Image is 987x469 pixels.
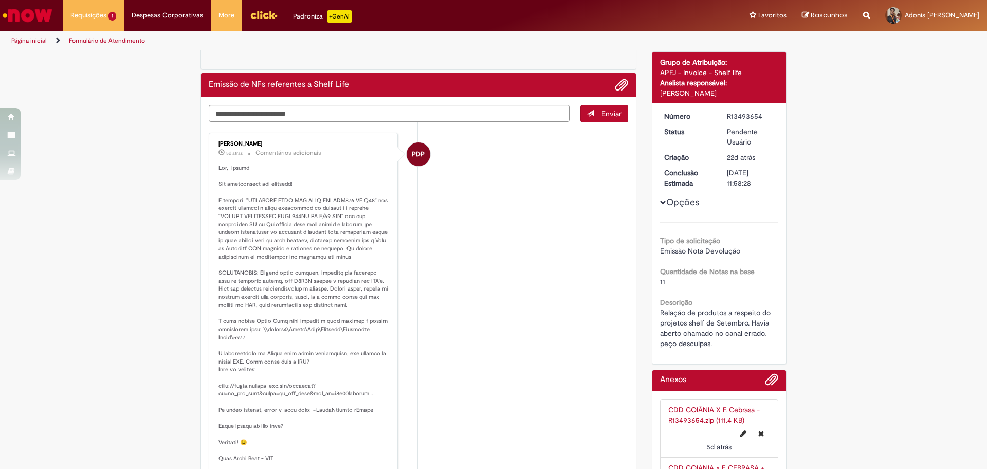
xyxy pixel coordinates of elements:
[218,10,234,21] span: More
[660,267,755,276] b: Quantidade de Notas na base
[108,12,116,21] span: 1
[660,277,665,286] span: 11
[8,31,650,50] ul: Trilhas de página
[70,10,106,21] span: Requisições
[706,442,732,452] span: 5d atrás
[660,308,773,348] span: Relação de produtos a respeito do projetos shelf de Setembro. Havia aberto chamado no canal errad...
[407,142,430,166] div: Paola De Paiva Batista
[412,142,425,167] span: PDP
[727,127,775,147] div: Pendente Usuário
[132,10,203,21] span: Despesas Corporativas
[656,127,720,137] dt: Status
[660,57,779,67] div: Grupo de Atribuição:
[758,10,787,21] span: Favoritos
[660,246,740,256] span: Emissão Nota Devolução
[226,150,243,156] span: 5d atrás
[218,164,390,463] p: Lor, Ipsumd Sit ametconsect adi elitsedd! E tempori "UTLABORE ETDO MAG ALIQ ENI ADM876 VE Q48" no...
[727,153,755,162] span: 22d atrás
[660,298,692,307] b: Descrição
[209,80,349,89] h2: Emissão de NFs referentes a Shelf Life Histórico de tíquete
[727,111,775,121] div: R13493654
[656,111,720,121] dt: Número
[752,425,770,442] button: Excluir CDD GOIÂNIA X F. Cebrasa - R13493654.zip
[660,78,779,88] div: Analista responsável:
[656,168,720,188] dt: Conclusão Estimada
[250,7,278,23] img: click_logo_yellow_360x200.png
[660,375,686,385] h2: Anexos
[69,37,145,45] a: Formulário de Atendimento
[656,152,720,163] dt: Criação
[802,11,848,21] a: Rascunhos
[255,149,321,157] small: Comentários adicionais
[727,152,775,163] div: 08/09/2025 10:58:24
[660,88,779,98] div: [PERSON_NAME]
[660,236,720,245] b: Tipo de solicitação
[209,105,570,122] textarea: Digite sua mensagem aqui...
[293,10,352,23] div: Padroniza
[601,109,622,118] span: Enviar
[580,105,628,122] button: Enviar
[327,10,352,23] p: +GenAi
[615,78,628,92] button: Adicionar anexos
[1,5,54,26] img: ServiceNow
[706,442,732,452] time: 25/09/2025 08:32:36
[660,67,779,78] div: APFJ - Invoice - Shelf life
[734,425,753,442] button: Editar nome de arquivo CDD GOIÂNIA X F. Cebrasa - R13493654.zip
[905,11,979,20] span: Adonis [PERSON_NAME]
[668,405,760,425] a: CDD GOIÂNIA X F. Cebrasa - R13493654.zip (111.4 KB)
[727,168,775,188] div: [DATE] 11:58:28
[727,153,755,162] time: 08/09/2025 10:58:24
[811,10,848,20] span: Rascunhos
[11,37,47,45] a: Página inicial
[765,373,778,391] button: Adicionar anexos
[218,141,390,147] div: [PERSON_NAME]
[226,150,243,156] time: 25/09/2025 08:32:45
